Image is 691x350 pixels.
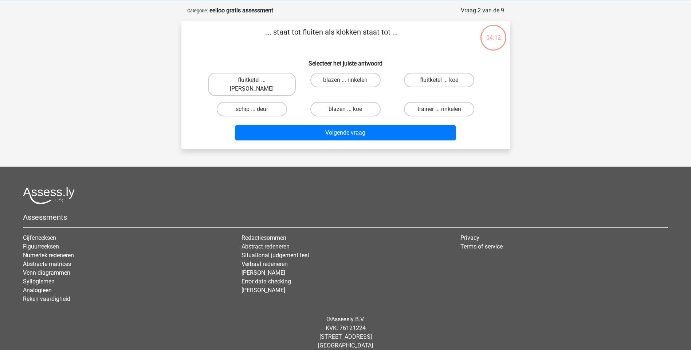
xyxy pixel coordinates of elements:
a: Privacy [460,234,479,241]
label: fluitketel ... [PERSON_NAME] [208,73,296,96]
label: blazen ... rinkelen [310,73,381,87]
h5: Assessments [23,213,668,222]
a: Numeriek redeneren [23,252,74,259]
button: Volgende vraag [235,125,456,140]
a: [PERSON_NAME] [242,269,285,276]
a: Redactiesommen [242,234,286,241]
label: trainer ... rinkelen [404,102,474,116]
a: Cijferreeksen [23,234,56,241]
a: Error data checking [242,278,291,285]
a: Abstract redeneren [242,243,290,250]
a: Reken vaardigheid [23,295,70,302]
a: Venn diagrammen [23,269,70,276]
a: Assessly B.V. [331,316,365,323]
div: 04:12 [480,24,507,42]
label: schip ... deur [217,102,287,116]
a: Syllogismen [23,278,55,285]
a: Figuurreeksen [23,243,59,250]
a: Abstracte matrices [23,260,71,267]
img: Assessly logo [23,187,75,204]
h6: Selecteer het juiste antwoord [193,54,498,67]
label: blazen ... koe [310,102,381,116]
small: Categorie: [187,8,208,13]
label: fluitketel ... koe [404,73,474,87]
a: Analogieen [23,287,52,294]
strong: eelloo gratis assessment [209,7,273,14]
a: Situational judgement test [242,252,309,259]
p: ... staat tot fluiten als klokken staat tot ... [193,27,471,48]
a: Verbaal redeneren [242,260,288,267]
div: Vraag 2 van de 9 [461,6,504,15]
a: Terms of service [460,243,503,250]
a: [PERSON_NAME] [242,287,285,294]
